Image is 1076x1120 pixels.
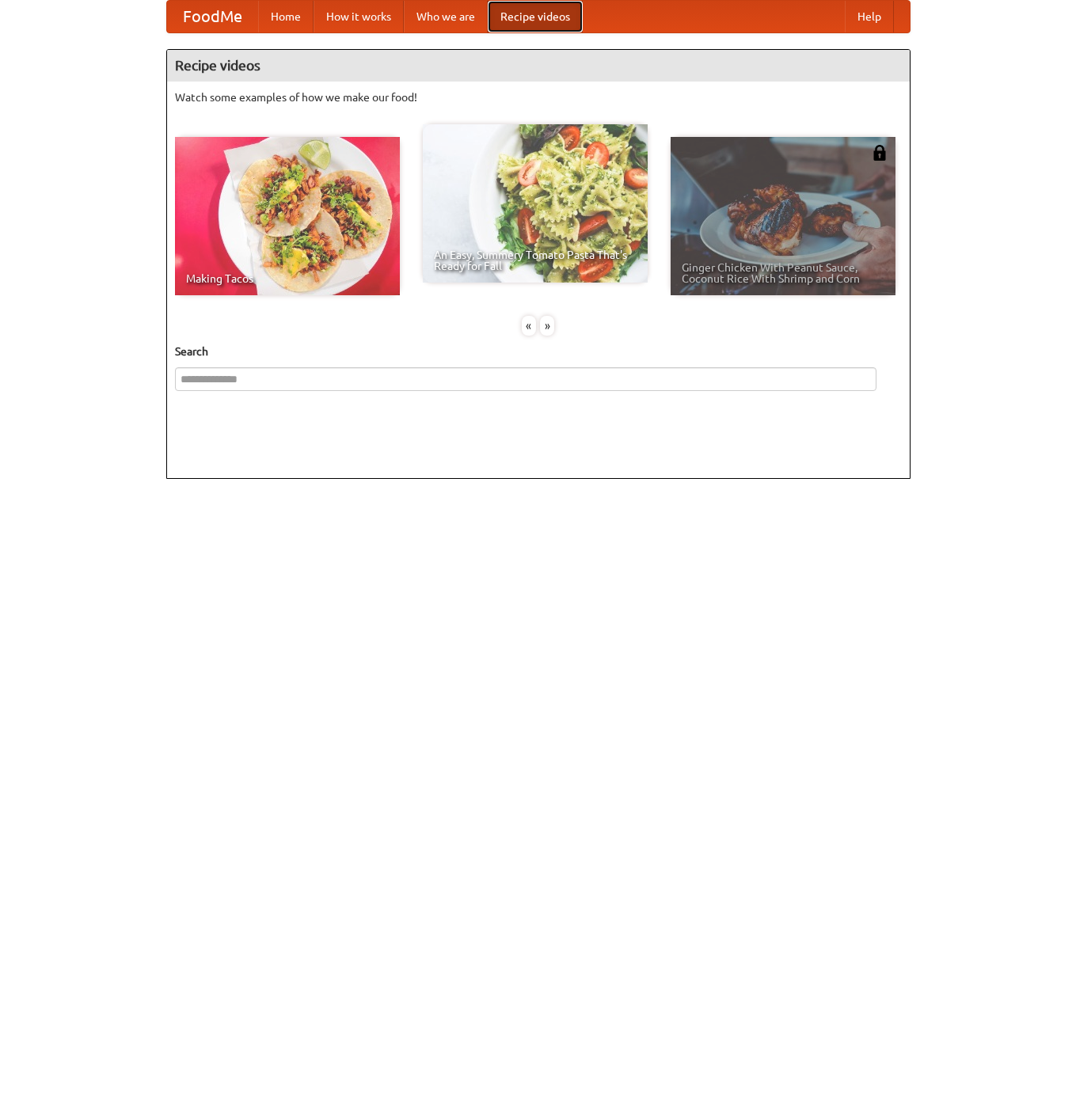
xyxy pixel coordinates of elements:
a: Help [845,1,894,32]
a: Making Tacos [175,137,400,295]
h4: Recipe videos [167,50,910,82]
div: « [522,316,536,336]
a: Home [258,1,314,32]
p: Watch some examples of how we make our food! [175,89,902,105]
a: How it works [314,1,404,32]
div: » [540,316,554,336]
span: An Easy, Summery Tomato Pasta That's Ready for Fall [434,249,637,271]
a: FoodMe [167,1,258,32]
img: 483408.png [872,145,888,161]
a: Recipe videos [488,1,583,32]
a: An Easy, Summery Tomato Pasta That's Ready for Fall [423,124,648,283]
a: Who we are [404,1,488,32]
h5: Search [175,344,902,359]
span: Making Tacos [186,273,389,284]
